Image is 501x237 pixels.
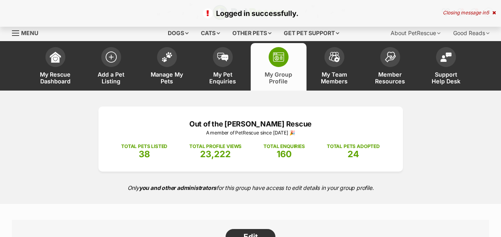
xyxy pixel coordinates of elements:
[261,71,297,85] span: My Group Profile
[28,43,83,91] a: My Rescue Dashboard
[110,118,391,129] p: Out of the [PERSON_NAME] Rescue
[139,43,195,91] a: Manage My Pets
[385,51,396,62] img: member-resources-icon-8e73f808a243e03378d46382f2149f9095a855e16c252ad45f914b54edf8863c.svg
[205,71,241,85] span: My Pet Enquiries
[316,71,352,85] span: My Team Members
[372,71,408,85] span: Member Resources
[139,184,217,191] strong: you and other administrators
[83,43,139,91] a: Add a Pet Listing
[329,52,340,62] img: team-members-icon-5396bd8760b3fe7c0b43da4ab00e1e3bb1a5d9ba89233759b79545d2d3fc5d0d.svg
[362,43,418,91] a: Member Resources
[195,25,226,41] div: Cats
[448,25,495,41] div: Good Reads
[217,53,228,61] img: pet-enquiries-icon-7e3ad2cf08bfb03b45e93fb7055b45f3efa6380592205ae92323e6603595dc1f.svg
[200,149,231,159] span: 23,222
[21,30,38,36] span: Menu
[418,43,474,91] a: Support Help Desk
[278,25,345,41] div: Get pet support
[50,51,61,63] img: dashboard-icon-eb2f2d2d3e046f16d808141f083e7271f6b2e854fb5c12c21221c1fb7104beca.svg
[189,143,242,150] p: TOTAL PROFILE VIEWS
[385,25,446,41] div: About PetRescue
[306,43,362,91] a: My Team Members
[428,71,464,85] span: Support Help Desk
[251,43,306,91] a: My Group Profile
[93,71,129,85] span: Add a Pet Listing
[227,25,277,41] div: Other pets
[110,129,391,136] p: A member of PetRescue since [DATE] 🎉
[440,52,452,62] img: help-desk-icon-fdf02630f3aa405de69fd3d07c3f3aa587a6932b1a1747fa1d2bba05be0121f9.svg
[348,149,359,159] span: 24
[121,143,167,150] p: TOTAL PETS LISTED
[139,149,150,159] span: 38
[37,71,73,85] span: My Rescue Dashboard
[149,71,185,85] span: Manage My Pets
[327,143,380,150] p: TOTAL PETS ADOPTED
[12,25,44,39] a: Menu
[277,149,292,159] span: 160
[263,143,305,150] p: TOTAL ENQUIRIES
[273,52,284,62] img: group-profile-icon-3fa3cf56718a62981997c0bc7e787c4b2cf8bcc04b72c1350f741eb67cf2f40e.svg
[161,52,173,62] img: manage-my-pets-icon-02211641906a0b7f246fdf0571729dbe1e7629f14944591b6c1af311fb30b64b.svg
[106,51,117,63] img: add-pet-listing-icon-0afa8454b4691262ce3f59096e99ab1cd57d4a30225e0717b998d2c9b9846f56.svg
[162,25,194,41] div: Dogs
[195,43,251,91] a: My Pet Enquiries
